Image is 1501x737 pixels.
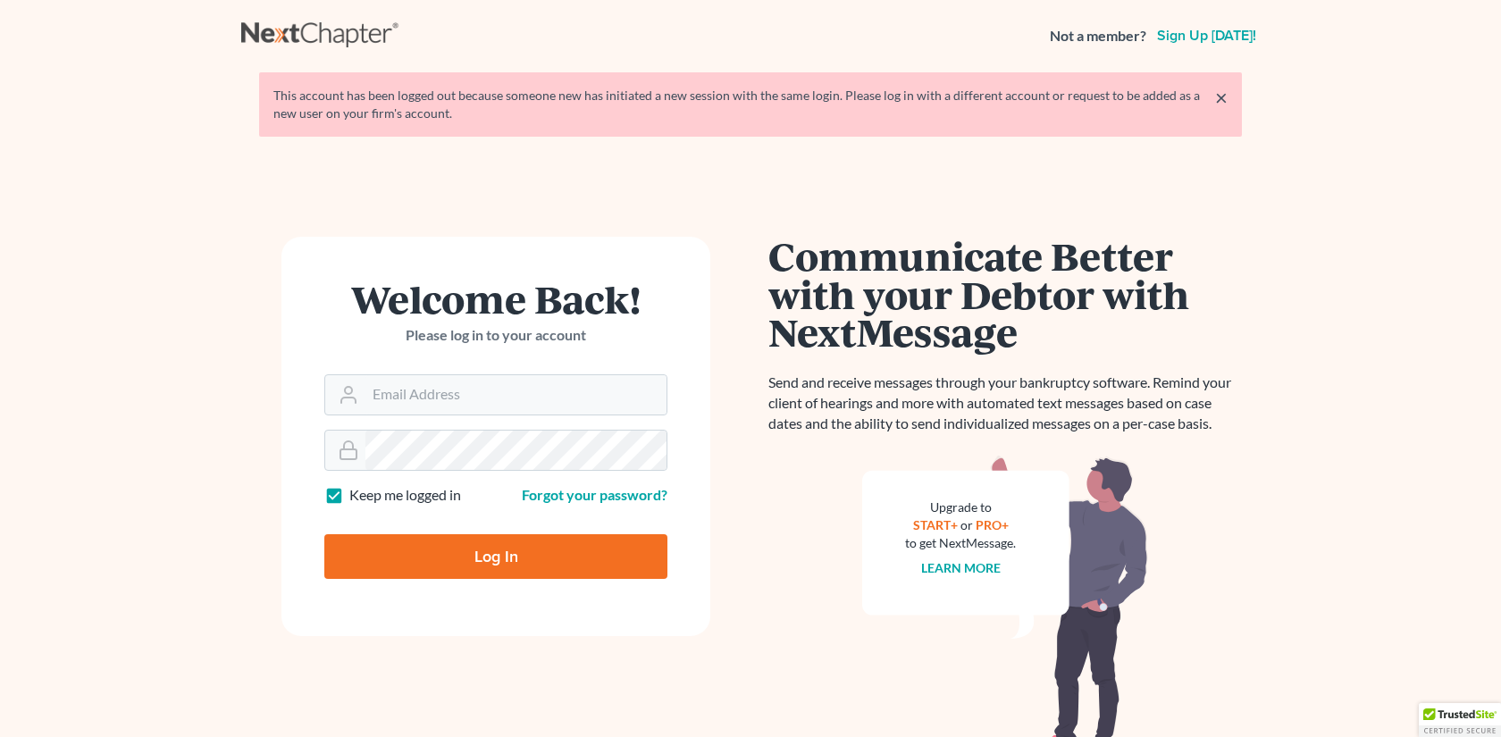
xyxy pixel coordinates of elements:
[324,534,667,579] input: Log In
[1050,26,1146,46] strong: Not a member?
[768,373,1242,434] p: Send and receive messages through your bankruptcy software. Remind your client of hearings and mo...
[1419,703,1501,737] div: TrustedSite Certified
[913,517,958,532] a: START+
[976,517,1009,532] a: PRO+
[768,237,1242,351] h1: Communicate Better with your Debtor with NextMessage
[365,375,667,415] input: Email Address
[905,534,1016,552] div: to get NextMessage.
[905,498,1016,516] div: Upgrade to
[921,560,1001,575] a: Learn more
[349,485,461,506] label: Keep me logged in
[273,87,1228,122] div: This account has been logged out because someone new has initiated a new session with the same lo...
[324,325,667,346] p: Please log in to your account
[522,486,667,503] a: Forgot your password?
[1153,29,1260,43] a: Sign up [DATE]!
[324,280,667,318] h1: Welcome Back!
[960,517,973,532] span: or
[1215,87,1228,108] a: ×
